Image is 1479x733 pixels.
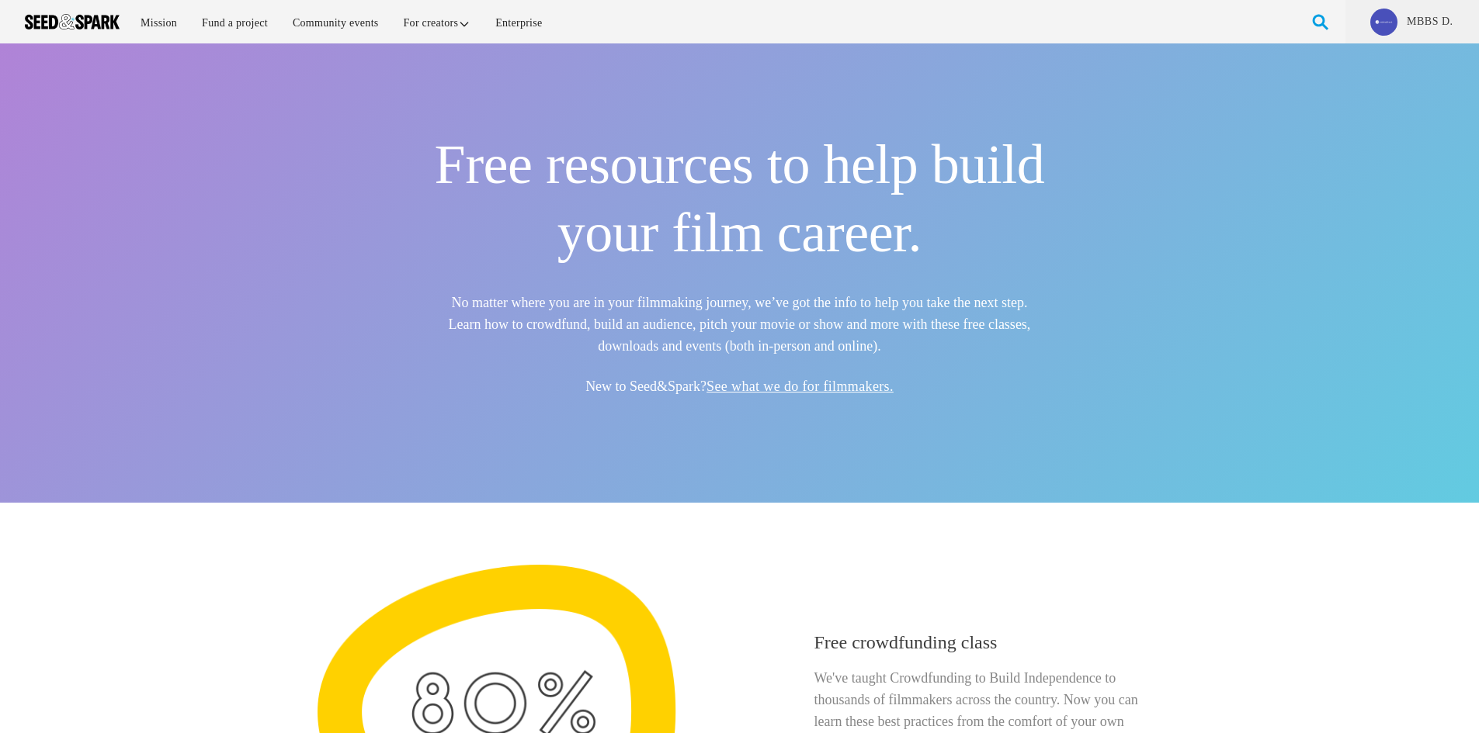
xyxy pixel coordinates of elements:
[130,6,188,40] a: Mission
[434,130,1044,267] h1: Free resources to help build your film career.
[484,6,553,40] a: Enterprise
[434,375,1044,397] h5: New to Seed&Spark?
[707,379,894,394] a: See what we do for filmmakers.
[814,630,1162,655] h4: Free crowdfunding class
[393,6,482,40] a: For creators
[434,292,1044,357] h5: No matter where you are in your filmmaking journey, we’ve got the info to help you take the next ...
[282,6,390,40] a: Community events
[1370,9,1397,36] img: 5c1eaad32bf19ec4.png
[191,6,279,40] a: Fund a project
[25,14,120,29] img: Seed amp; Spark
[1406,14,1454,29] a: MBBS D.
